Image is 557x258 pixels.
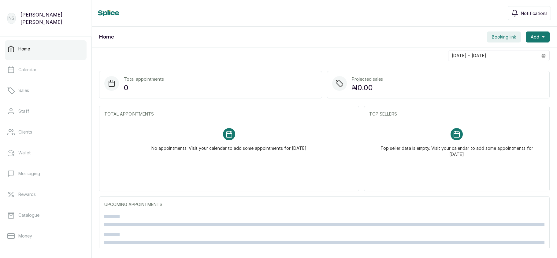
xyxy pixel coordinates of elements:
[20,11,84,26] p: [PERSON_NAME] [PERSON_NAME]
[5,82,87,99] a: Sales
[448,50,538,61] input: Select date
[508,6,551,20] button: Notifications
[18,212,39,218] p: Catalogue
[352,76,383,82] p: Projected sales
[5,40,87,57] a: Home
[521,10,548,17] span: Notifications
[18,129,32,135] p: Clients
[18,233,32,239] p: Money
[5,123,87,141] a: Clients
[18,171,40,177] p: Messaging
[18,87,29,94] p: Sales
[541,53,546,58] svg: calendar
[492,34,516,40] span: Booking link
[124,82,164,93] p: 0
[352,82,383,93] p: ₦0.00
[5,61,87,78] a: Calendar
[18,67,36,73] p: Calendar
[5,186,87,203] a: Rewards
[377,140,537,157] p: Top seller data is empty. Visit your calendar to add some appointments for [DATE]
[18,46,30,52] p: Home
[104,201,544,208] p: UPCOMING APPOINTMENTS
[104,111,354,117] p: TOTAL APPOINTMENTS
[151,140,306,151] p: No appointments. Visit your calendar to add some appointments for [DATE]
[5,103,87,120] a: Staff
[531,34,539,40] span: Add
[5,165,87,182] a: Messaging
[18,191,36,197] p: Rewards
[526,31,550,42] button: Add
[9,15,14,21] p: NS
[99,33,114,41] h1: Home
[18,150,31,156] p: Wallet
[5,207,87,224] a: Catalogue
[369,111,544,117] p: TOP SELLERS
[487,31,521,42] button: Booking link
[5,144,87,161] a: Wallet
[5,227,87,245] a: Money
[124,76,164,82] p: Total appointments
[18,108,29,114] p: Staff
